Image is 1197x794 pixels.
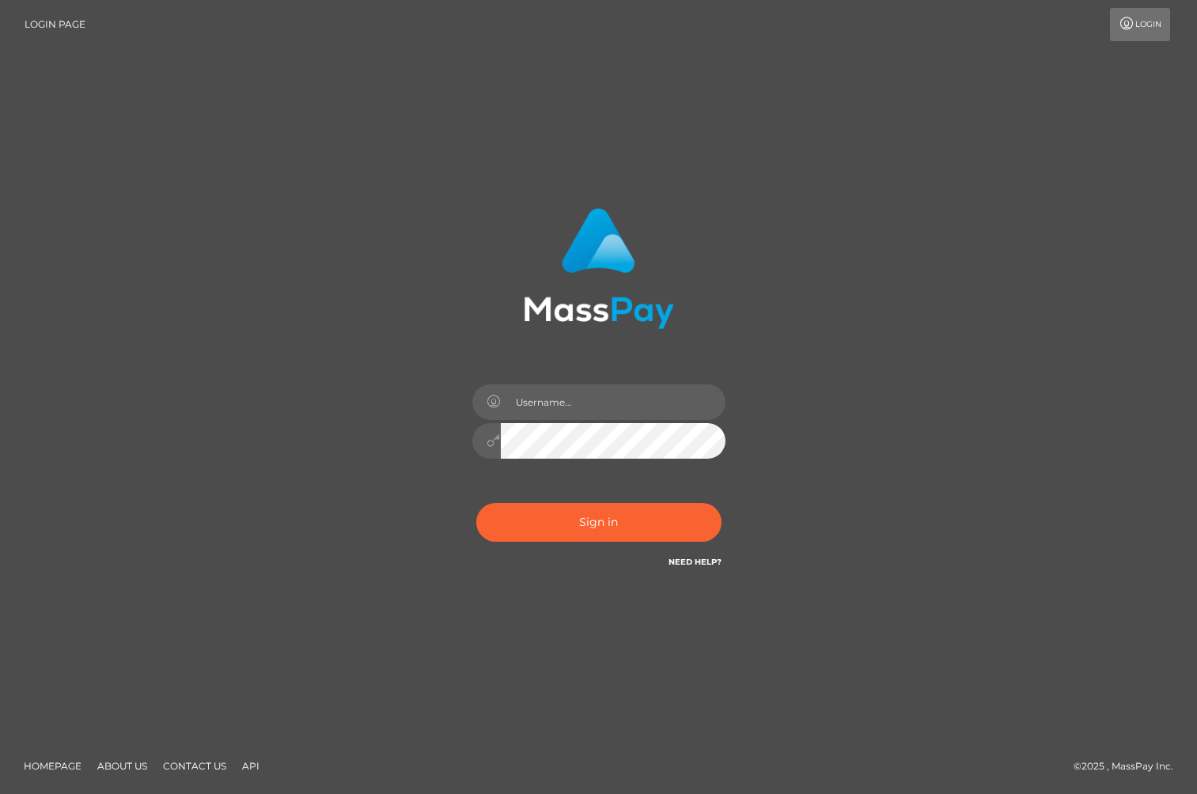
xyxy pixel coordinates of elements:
a: Login Page [25,8,85,41]
a: API [236,754,266,778]
a: Need Help? [669,557,722,567]
input: Username... [501,384,725,420]
a: Login [1110,8,1170,41]
img: MassPay Login [524,208,674,329]
a: Homepage [17,754,88,778]
a: About Us [91,754,153,778]
a: Contact Us [157,754,233,778]
button: Sign in [476,503,722,542]
div: © 2025 , MassPay Inc. [1074,758,1185,775]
